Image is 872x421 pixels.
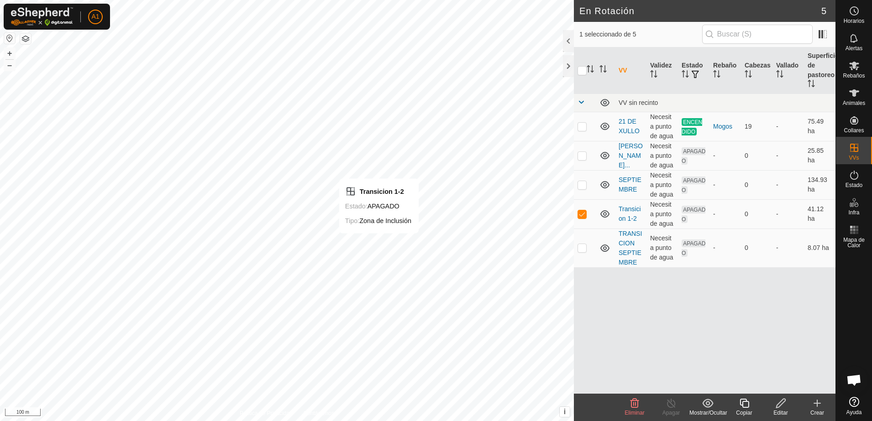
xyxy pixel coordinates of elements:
[304,409,334,417] a: Contáctenos
[713,122,737,131] div: Mogos
[772,199,804,229] td: -
[844,128,864,133] span: Collares
[804,112,835,141] td: 75.49 ha
[646,141,678,170] td: Necesita punto de agua
[579,5,821,16] h2: En Rotación
[772,47,804,94] th: Vallado
[682,206,705,223] span: APAGADO
[741,47,772,94] th: Cabezas
[345,203,368,210] label: Estado:
[713,209,737,219] div: -
[840,366,868,394] a: Chat abierto
[843,73,865,78] span: Rebaños
[682,177,705,194] span: APAGADO
[741,141,772,170] td: 0
[726,409,762,417] div: Copiar
[11,7,73,26] img: Logo Gallagher
[587,67,594,74] p-sorticon: Activar para ordenar
[560,407,570,417] button: i
[804,47,835,94] th: Superficie de pastoreo
[799,409,835,417] div: Crear
[741,199,772,229] td: 0
[772,170,804,199] td: -
[579,30,702,39] span: 1 seleccionado de 5
[650,72,657,79] p-sorticon: Activar para ordenar
[619,230,642,266] a: TRANSICION SEPTIEMBRE
[20,33,31,44] button: Capas del Mapa
[646,112,678,141] td: Necesita punto de agua
[804,229,835,267] td: 8.07 ha
[646,170,678,199] td: Necesita punto de agua
[619,205,641,222] a: Transicion 1-2
[745,72,752,79] p-sorticon: Activar para ordenar
[4,48,15,59] button: +
[741,170,772,199] td: 0
[713,151,737,161] div: -
[646,199,678,229] td: Necesita punto de agua
[808,81,815,88] p-sorticon: Activar para ordenar
[653,409,689,417] div: Apagar
[709,47,741,94] th: Rebaño
[240,409,292,417] a: Política de Privacidad
[849,155,859,161] span: VVs
[804,199,835,229] td: 41.12 ha
[846,46,862,51] span: Alertas
[619,142,643,169] a: [PERSON_NAME]...
[615,47,646,94] th: VV
[713,180,737,190] div: -
[804,170,835,199] td: 134.93 ha
[682,72,689,79] p-sorticon: Activar para ordenar
[713,243,737,253] div: -
[619,99,832,106] div: VV sin recinto
[682,239,705,257] span: APAGADO
[345,186,411,197] div: Transicion 1-2
[762,409,799,417] div: Editar
[689,409,726,417] div: Mostrar/Ocultar
[848,210,859,215] span: Infra
[345,215,411,226] div: Zona de Inclusión
[678,47,709,94] th: Estado
[619,176,641,193] a: SEPTIEMBRE
[682,147,705,165] span: APAGADO
[741,229,772,267] td: 0
[599,67,607,74] p-sorticon: Activar para ordenar
[682,118,702,135] span: ENCENDIDO
[646,229,678,267] td: Necesita punto de agua
[91,12,99,21] span: A1
[345,201,411,212] div: APAGADO
[804,141,835,170] td: 25.85 ha
[772,141,804,170] td: -
[838,237,870,248] span: Mapa de Calor
[846,182,862,188] span: Estado
[4,33,15,44] button: Restablecer Mapa
[4,60,15,71] button: –
[713,72,720,79] p-sorticon: Activar para ordenar
[843,100,865,106] span: Animales
[619,118,640,135] a: 21 DE XULLO
[625,410,644,416] span: Eliminar
[776,72,783,79] p-sorticon: Activar para ordenar
[772,112,804,141] td: -
[772,229,804,267] td: -
[846,410,862,415] span: Ayuda
[345,217,359,224] label: Tipo:
[646,47,678,94] th: Validez
[844,18,864,24] span: Horarios
[836,393,872,419] a: Ayuda
[741,112,772,141] td: 19
[702,25,813,44] input: Buscar (S)
[564,408,566,416] span: i
[821,4,826,18] span: 5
